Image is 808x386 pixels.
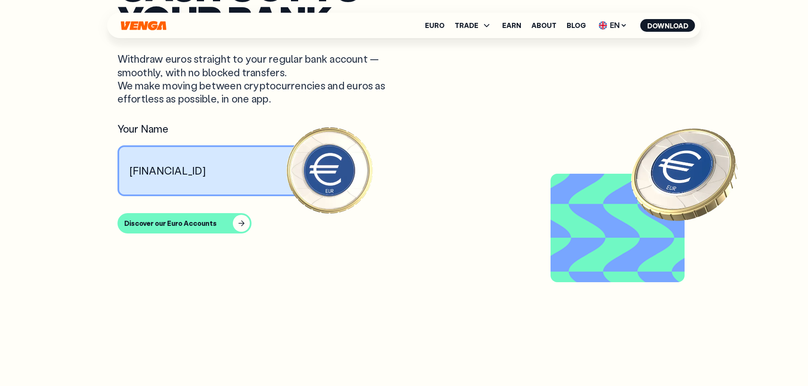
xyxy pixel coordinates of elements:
span: t [308,338,330,370]
span: i [103,338,112,370]
button: Discover our Euro Accounts [117,213,252,233]
p: Withdraw euros straight to your regular bank account — smoothly, with no blocked transfers. We ma... [117,52,386,105]
img: EURO coin [621,110,748,237]
span: TRADE [455,22,478,29]
span: t [136,338,158,370]
span: e [205,338,226,370]
div: Discover our Euro Accounts [124,219,217,228]
a: Blog [567,22,586,29]
span: EN [596,19,630,32]
a: Earn [502,22,521,29]
span: e [158,338,180,370]
span: d [226,338,254,370]
a: About [531,22,556,29]
span: g [73,338,103,370]
a: Discover our Euro Accounts [117,213,691,233]
span: w [259,338,298,370]
a: Euro [425,22,445,29]
span: r [180,338,204,370]
span: i [298,338,308,370]
img: flag-uk [599,21,607,30]
span: e [52,338,73,370]
span: TRADE [455,20,492,31]
span: R [27,338,52,370]
video: Video background [554,177,681,279]
button: Download [640,19,695,32]
svg: Home [120,21,168,31]
span: h [330,338,356,370]
span: s [112,338,136,370]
